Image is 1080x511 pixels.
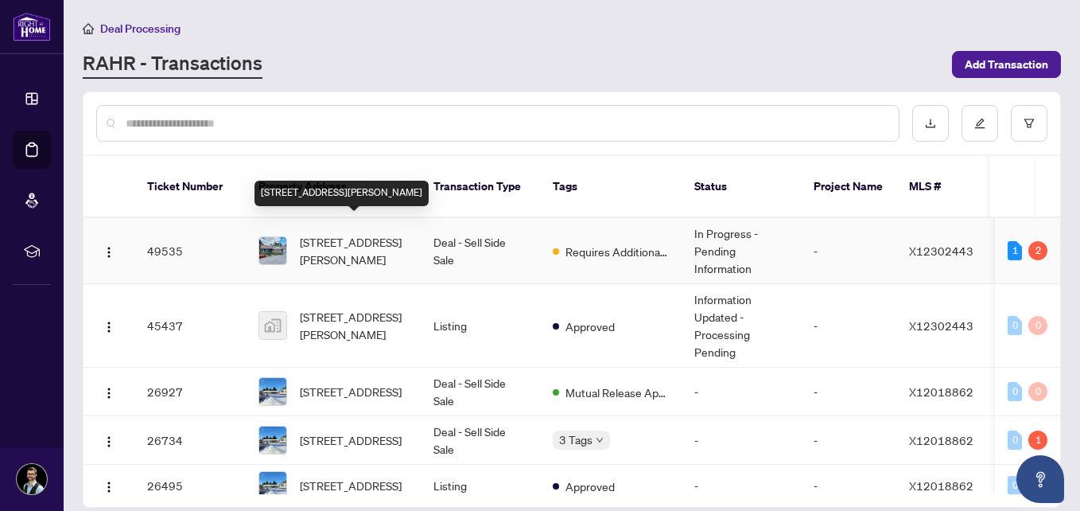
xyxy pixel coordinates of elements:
span: Approved [565,318,615,335]
img: Logo [103,435,115,448]
span: Approved [565,478,615,495]
img: thumbnail-img [259,427,286,454]
span: filter [1024,118,1035,129]
button: filter [1011,105,1047,142]
div: 1 [1028,431,1047,450]
button: Logo [96,238,122,263]
button: Logo [96,313,122,338]
td: 26734 [134,416,246,465]
button: Logo [96,427,122,453]
span: X12302443 [909,244,973,258]
div: 0 [1028,316,1047,335]
span: X12018862 [909,384,973,399]
span: Mutual Release Approved [565,384,669,401]
div: 2 [1028,241,1047,260]
span: download [925,118,936,129]
td: - [801,368,896,416]
td: - [682,465,801,507]
td: 26495 [134,465,246,507]
span: Requires Additional Docs [565,243,669,260]
div: 1 [1008,241,1022,260]
span: X12018862 [909,433,973,447]
span: [STREET_ADDRESS] [300,477,402,494]
img: Logo [103,246,115,259]
button: edit [962,105,998,142]
div: 0 [1028,382,1047,401]
span: down [596,436,604,444]
td: - [801,284,896,368]
div: 0 [1008,316,1022,335]
td: Deal - Sell Side Sale [421,416,540,465]
img: Logo [103,321,115,334]
a: RAHR - Transactions [83,50,262,79]
img: Logo [103,387,115,400]
button: Logo [96,379,122,404]
img: thumbnail-img [259,472,286,499]
td: - [682,416,801,465]
span: 3 Tags [559,431,592,449]
span: [STREET_ADDRESS] [300,431,402,449]
span: X12302443 [909,318,973,333]
span: [STREET_ADDRESS][PERSON_NAME] [300,308,408,343]
span: edit [974,118,985,129]
button: Open asap [1016,455,1064,503]
td: 49535 [134,218,246,284]
button: Logo [96,473,122,498]
button: Add Transaction [952,51,1061,78]
td: 26927 [134,368,246,416]
img: Logo [103,481,115,493]
th: Transaction Type [421,156,540,218]
td: Deal - Sell Side Sale [421,218,540,284]
div: 0 [1008,382,1022,401]
span: [STREET_ADDRESS] [300,383,402,400]
td: Listing [421,465,540,507]
img: thumbnail-img [259,237,286,264]
span: home [83,23,94,34]
td: Information Updated - Processing Pending [682,284,801,368]
img: logo [13,12,51,41]
span: Deal Processing [100,21,181,36]
span: X12018862 [909,478,973,493]
td: In Progress - Pending Information [682,218,801,284]
th: Ticket Number [134,156,246,218]
th: MLS # [896,156,992,218]
td: - [801,416,896,465]
img: thumbnail-img [259,312,286,339]
th: Status [682,156,801,218]
td: - [682,368,801,416]
td: 45437 [134,284,246,368]
span: [STREET_ADDRESS][PERSON_NAME] [300,233,408,268]
th: Property Address [246,156,421,218]
span: Add Transaction [965,52,1048,77]
th: Tags [540,156,682,218]
td: Listing [421,284,540,368]
td: - [801,218,896,284]
div: 0 [1008,431,1022,450]
td: Deal - Sell Side Sale [421,368,540,416]
td: - [801,465,896,507]
img: thumbnail-img [259,378,286,405]
th: Project Name [801,156,896,218]
img: Profile Icon [17,464,47,494]
button: download [912,105,949,142]
div: [STREET_ADDRESS][PERSON_NAME] [254,181,429,206]
div: 0 [1008,476,1022,495]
